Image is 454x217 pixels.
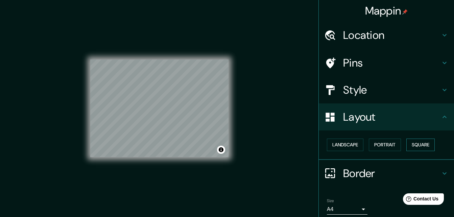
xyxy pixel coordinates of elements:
h4: Layout [343,110,440,124]
button: Square [406,139,435,151]
h4: Style [343,83,440,97]
div: Location [319,22,454,49]
div: Border [319,160,454,187]
iframe: Help widget launcher [394,191,447,210]
div: A4 [327,204,367,215]
div: Layout [319,103,454,130]
button: Landscape [327,139,363,151]
button: Toggle attribution [217,146,225,154]
label: Size [327,198,334,203]
h4: Pins [343,56,440,70]
h4: Mappin [365,4,408,18]
button: Portrait [369,139,401,151]
h4: Location [343,28,440,42]
canvas: Map [90,59,229,157]
img: pin-icon.png [402,9,408,15]
div: Style [319,76,454,103]
h4: Border [343,167,440,180]
div: Pins [319,49,454,76]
